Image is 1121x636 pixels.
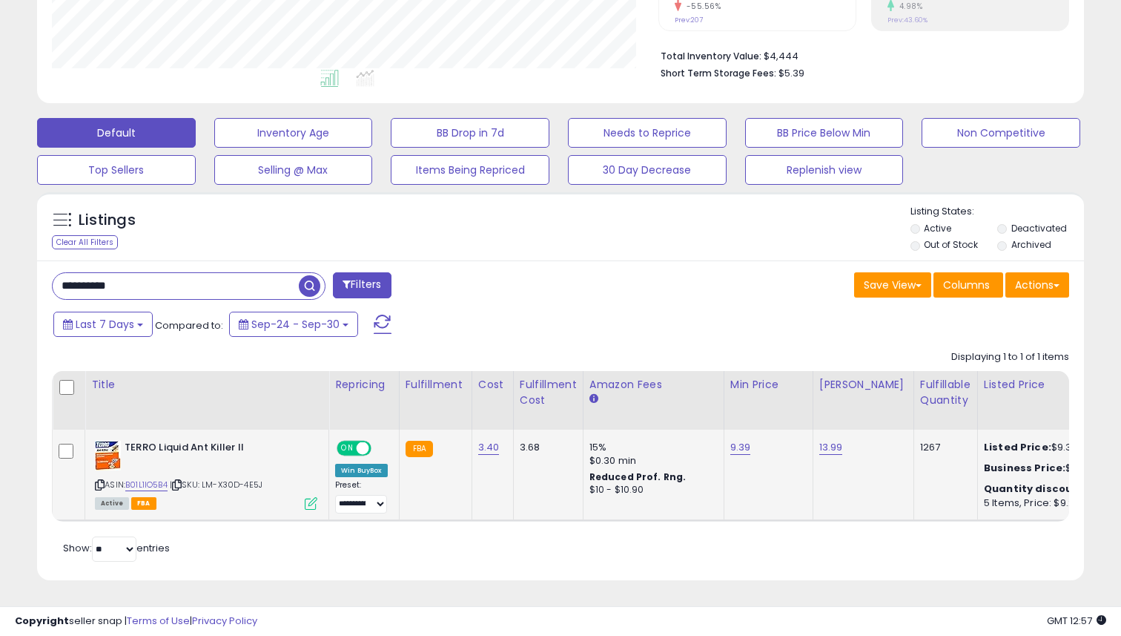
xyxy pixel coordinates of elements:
[984,462,1107,475] div: $9.28
[478,440,500,455] a: 3.40
[819,440,843,455] a: 13.99
[95,497,129,510] span: All listings currently available for purchase on Amazon
[589,471,687,483] b: Reduced Prof. Rng.
[37,155,196,185] button: Top Sellers
[369,442,393,455] span: OFF
[15,614,69,628] strong: Copyright
[125,479,168,491] a: B01L1IO5B4
[920,441,966,454] div: 1267
[1005,272,1069,298] button: Actions
[391,155,549,185] button: Items Being Repriced
[52,235,118,249] div: Clear All Filters
[1047,614,1106,628] span: 2025-10-8 12:57 GMT
[924,222,951,235] label: Active
[951,350,1069,364] div: Displaying 1 to 1 of 1 items
[170,479,262,491] span: | SKU: LM-X30D-4E5J
[214,155,373,185] button: Selling @ Max
[37,118,196,148] button: Default
[730,440,751,455] a: 9.39
[478,377,507,393] div: Cost
[131,497,156,510] span: FBA
[1011,222,1067,235] label: Deactivated
[568,118,727,148] button: Needs to Reprice
[192,614,257,628] a: Privacy Policy
[335,377,393,393] div: Repricing
[819,377,907,393] div: [PERSON_NAME]
[661,46,1058,64] li: $4,444
[887,16,927,24] small: Prev: 43.60%
[95,441,121,471] img: 51nDDXAfmDL._SL40_.jpg
[984,440,1051,454] b: Listed Price:
[338,442,357,455] span: ON
[675,16,703,24] small: Prev: 207
[778,66,804,80] span: $5.39
[79,210,136,231] h5: Listings
[15,614,257,629] div: seller snap | |
[922,118,1080,148] button: Non Competitive
[943,278,990,292] span: Columns
[661,67,776,79] b: Short Term Storage Fees:
[854,272,931,298] button: Save View
[214,118,373,148] button: Inventory Age
[984,496,1107,510] div: 5 Items, Price: $9.21
[406,377,466,393] div: Fulfillment
[984,482,1091,496] b: Quantity discounts
[910,205,1085,219] p: Listing States:
[520,441,572,454] div: 3.68
[933,272,1003,298] button: Columns
[333,272,391,298] button: Filters
[984,461,1065,475] b: Business Price:
[125,441,305,459] b: TERRO Liquid Ant Killer ll
[745,118,904,148] button: BB Price Below Min
[76,317,134,332] span: Last 7 Days
[984,482,1107,496] div: :
[95,441,317,508] div: ASIN:
[984,441,1107,454] div: $9.39
[984,377,1112,393] div: Listed Price
[589,441,712,454] div: 15%
[155,318,223,332] span: Compared to:
[924,238,978,251] label: Out of Stock
[589,377,718,393] div: Amazon Fees
[391,118,549,148] button: BB Drop in 7d
[335,464,388,477] div: Win BuyBox
[520,377,577,408] div: Fulfillment Cost
[335,480,388,514] div: Preset:
[745,155,904,185] button: Replenish view
[251,317,340,332] span: Sep-24 - Sep-30
[589,484,712,496] div: $10 - $10.90
[589,454,712,468] div: $0.30 min
[568,155,727,185] button: 30 Day Decrease
[63,541,170,555] span: Show: entries
[91,377,323,393] div: Title
[894,1,923,12] small: 4.98%
[661,50,761,62] b: Total Inventory Value:
[53,312,153,337] button: Last 7 Days
[589,393,598,406] small: Amazon Fees.
[1011,238,1051,251] label: Archived
[406,441,433,457] small: FBA
[681,1,721,12] small: -55.56%
[229,312,358,337] button: Sep-24 - Sep-30
[127,614,190,628] a: Terms of Use
[920,377,971,408] div: Fulfillable Quantity
[730,377,807,393] div: Min Price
